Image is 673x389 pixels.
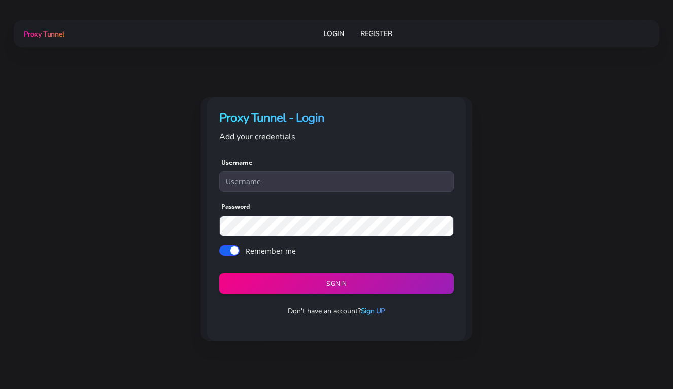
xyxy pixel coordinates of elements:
[219,171,454,192] input: Username
[615,331,660,376] iframe: Webchat Widget
[221,202,250,211] label: Password
[360,24,392,43] a: Register
[219,273,454,294] button: Sign in
[219,110,454,126] h4: Proxy Tunnel - Login
[211,306,462,316] p: Don't have an account?
[24,29,64,39] span: Proxy Tunnel
[221,158,252,167] label: Username
[219,130,454,144] p: Add your credentials
[324,24,344,43] a: Login
[246,245,296,256] label: Remember me
[22,26,64,42] a: Proxy Tunnel
[361,306,385,316] a: Sign UP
